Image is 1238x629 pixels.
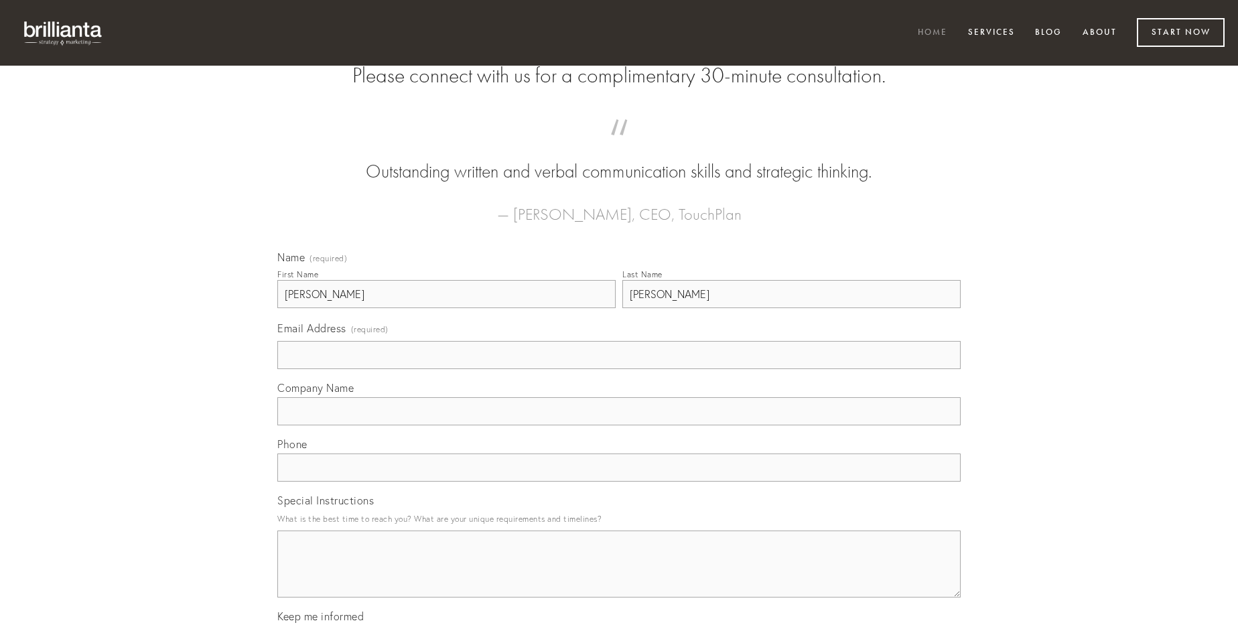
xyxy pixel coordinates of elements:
[1074,22,1125,44] a: About
[277,437,307,451] span: Phone
[277,494,374,507] span: Special Instructions
[959,22,1024,44] a: Services
[909,22,956,44] a: Home
[299,185,939,228] figcaption: — [PERSON_NAME], CEO, TouchPlan
[277,510,961,528] p: What is the best time to reach you? What are your unique requirements and timelines?
[622,269,663,279] div: Last Name
[277,63,961,88] h2: Please connect with us for a complimentary 30-minute consultation.
[277,322,346,335] span: Email Address
[1026,22,1071,44] a: Blog
[1137,18,1225,47] a: Start Now
[277,269,318,279] div: First Name
[13,13,114,52] img: brillianta - research, strategy, marketing
[299,133,939,159] span: “
[277,610,364,623] span: Keep me informed
[277,381,354,395] span: Company Name
[277,251,305,264] span: Name
[351,320,389,338] span: (required)
[309,255,347,263] span: (required)
[299,133,939,185] blockquote: Outstanding written and verbal communication skills and strategic thinking.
